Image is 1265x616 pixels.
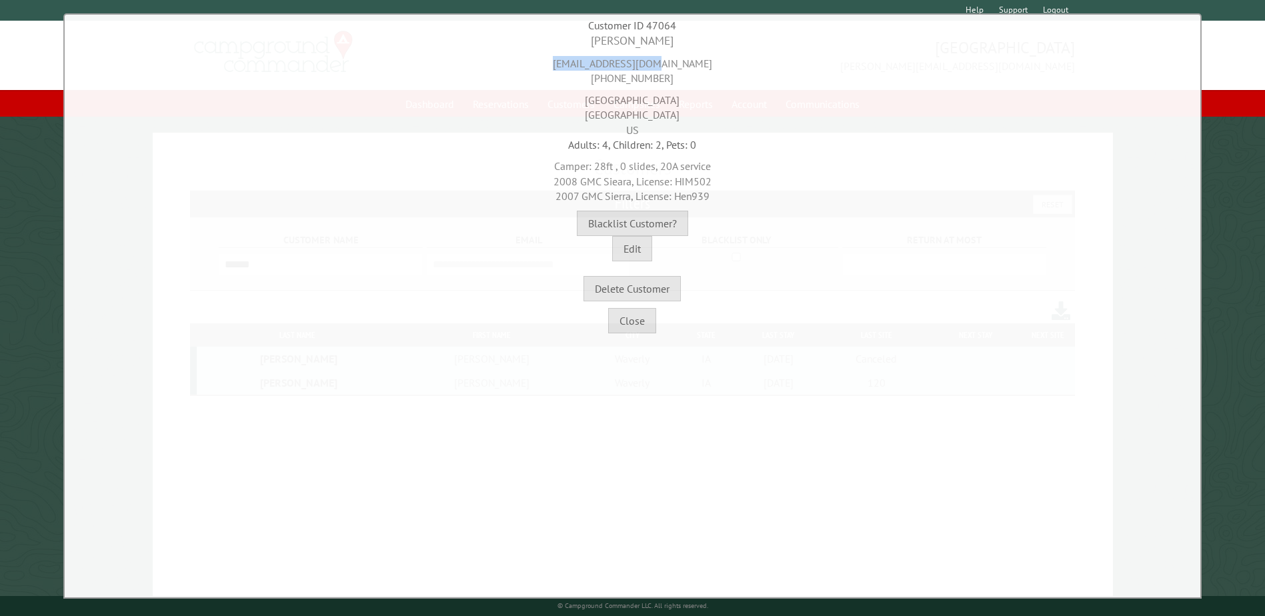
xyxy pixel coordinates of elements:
[68,18,1197,33] div: Customer ID 47064
[583,276,681,301] button: Delete Customer
[68,137,1197,152] div: Adults: 4, Children: 2, Pets: 0
[557,601,708,610] small: © Campground Commander LLC. All rights reserved.
[553,175,712,188] span: 2008 GMC Sieara, License: HIM502
[612,236,652,261] button: Edit
[68,49,1197,86] div: [EMAIL_ADDRESS][DOMAIN_NAME] [PHONE_NUMBER]
[68,86,1197,137] div: [GEOGRAPHIC_DATA] [GEOGRAPHIC_DATA] US
[577,211,688,236] button: Blacklist Customer?
[68,33,1197,49] div: [PERSON_NAME]
[608,308,656,333] button: Close
[68,152,1197,203] div: Camper: 28ft , 0 slides, 20A service
[555,189,710,203] span: 2007 GMC Sierra, License: Hen939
